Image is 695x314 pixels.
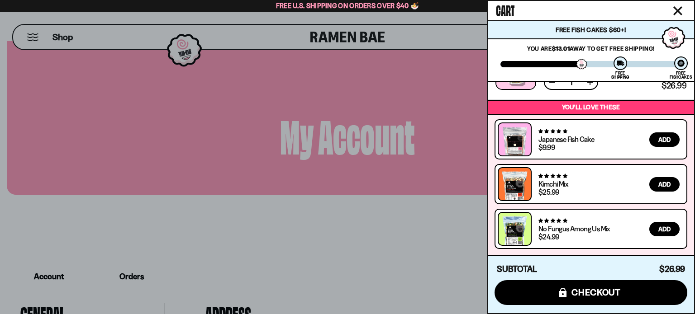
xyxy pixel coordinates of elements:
[500,45,681,52] p: You are away to get Free Shipping!
[490,103,692,112] p: You’ll love these
[564,79,578,86] span: 1
[649,177,680,192] button: Add
[658,181,671,187] span: Add
[659,264,685,274] span: $26.99
[538,233,559,240] div: $24.99
[658,226,671,232] span: Add
[670,71,692,79] div: Free Fishcakes
[538,128,567,134] span: 4.77 stars
[538,188,559,196] div: $25.99
[496,0,514,19] span: Cart
[611,71,629,79] div: Free Shipping
[495,280,687,305] button: checkout
[658,136,671,143] span: Add
[552,45,570,52] strong: $13.01
[671,4,685,18] button: Close cart
[538,224,610,233] a: No Fungus Among Us Mix
[538,218,567,224] span: 4.82 stars
[538,135,594,144] a: Japanese Fish Cake
[649,132,680,147] button: Add
[649,222,680,236] button: Add
[538,179,568,188] a: Kimchi Mix
[556,26,626,34] span: Free Fish Cakes $60+!
[571,287,621,297] span: checkout
[276,1,419,10] span: Free U.S. Shipping on Orders over $40 🍜
[538,173,567,179] span: 4.76 stars
[662,82,686,90] span: $26.99
[538,144,555,151] div: $9.99
[497,265,537,274] h4: Subtotal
